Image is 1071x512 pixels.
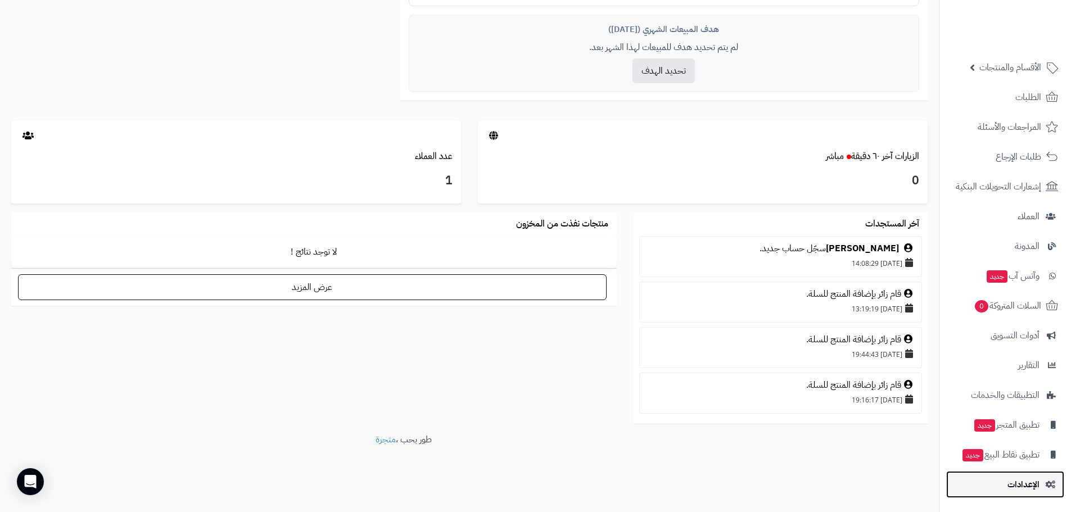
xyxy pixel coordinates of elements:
span: الإعدادات [1007,477,1040,492]
a: العملاء [946,203,1064,230]
span: جديد [987,270,1007,283]
span: المراجعات والأسئلة [978,119,1041,135]
a: عدد العملاء [415,149,453,163]
a: [PERSON_NAME] [826,242,899,255]
a: إشعارات التحويلات البنكية [946,173,1064,200]
a: تطبيق نقاط البيعجديد [946,441,1064,468]
span: تطبيق المتجر [973,417,1040,433]
a: وآتس آبجديد [946,262,1064,289]
button: تحديد الهدف [632,58,695,83]
span: جديد [962,449,983,461]
div: [DATE] 14:08:29 [645,255,916,271]
span: طلبات الإرجاع [996,149,1041,165]
h3: منتجات نفذت من المخزون [516,219,608,229]
span: التطبيقات والخدمات [971,387,1040,403]
span: الأقسام والمنتجات [979,60,1041,75]
span: إشعارات التحويلات البنكية [956,179,1041,194]
span: المدونة [1015,238,1040,254]
h3: 1 [20,171,453,191]
a: الزيارات آخر ٦٠ دقيقةمباشر [826,149,919,163]
div: [DATE] 19:16:17 [645,392,916,407]
td: لا توجد نتائج ! [11,237,617,268]
span: تطبيق نقاط البيع [961,447,1040,463]
a: الإعدادات [946,471,1064,498]
a: متجرة [376,433,396,446]
span: العملاء [1018,209,1040,224]
a: تطبيق المتجرجديد [946,411,1064,438]
p: لم يتم تحديد هدف للمبيعات لهذا الشهر بعد. [418,41,910,54]
div: قام زائر بإضافة المنتج للسلة. [645,333,916,346]
div: قام زائر بإضافة المنتج للسلة. [645,379,916,392]
div: سجّل حساب جديد. [645,242,916,255]
div: قام زائر بإضافة المنتج للسلة. [645,288,916,301]
span: وآتس آب [986,268,1040,284]
a: التطبيقات والخدمات [946,382,1064,409]
span: أدوات التسويق [991,328,1040,343]
a: السلات المتروكة0 [946,292,1064,319]
small: مباشر [826,149,844,163]
div: هدف المبيعات الشهري ([DATE]) [418,24,910,35]
span: السلات المتروكة [974,298,1041,314]
a: طلبات الإرجاع [946,143,1064,170]
span: الطلبات [1015,89,1041,105]
h3: 0 [486,171,919,191]
a: أدوات التسويق [946,322,1064,349]
div: Open Intercom Messenger [17,468,44,495]
span: 0 [975,300,988,312]
a: المدونة [946,233,1064,260]
h3: آخر المستجدات [865,219,919,229]
a: التقارير [946,352,1064,379]
span: التقارير [1018,357,1040,373]
img: logo-2.png [995,28,1060,52]
a: المراجعات والأسئلة [946,114,1064,141]
div: [DATE] 19:44:43 [645,346,916,362]
div: [DATE] 13:19:19 [645,301,916,316]
a: عرض المزيد [18,274,607,300]
span: جديد [974,419,995,432]
a: الطلبات [946,84,1064,111]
